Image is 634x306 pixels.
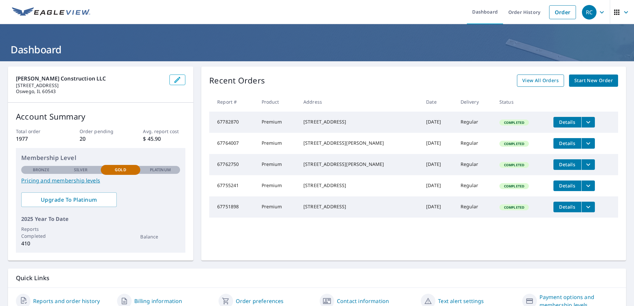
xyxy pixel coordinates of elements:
[209,92,256,112] th: Report #
[421,92,455,112] th: Date
[21,192,117,207] a: Upgrade To Platinum
[421,112,455,133] td: [DATE]
[549,5,576,19] a: Order
[209,196,256,218] td: 67751898
[8,43,626,56] h1: Dashboard
[16,274,618,282] p: Quick Links
[553,202,581,212] button: detailsBtn-67751898
[553,159,581,170] button: detailsBtn-67762750
[74,167,88,173] p: Silver
[21,239,61,247] p: 410
[303,203,415,210] div: [STREET_ADDRESS]
[557,161,577,168] span: Details
[421,196,455,218] td: [DATE]
[557,119,577,125] span: Details
[500,141,528,146] span: Completed
[553,117,581,127] button: detailsBtn-67782870
[16,128,58,135] p: Total order
[256,154,298,175] td: Premium
[27,196,111,203] span: Upgrade To Platinum
[553,138,581,149] button: detailsBtn-67764007
[16,111,185,123] p: Account Summary
[256,92,298,112] th: Product
[21,226,61,239] p: Reports Completed
[421,133,455,154] td: [DATE]
[33,167,49,173] p: Bronze
[421,175,455,196] td: [DATE]
[581,117,595,127] button: filesDropdownBtn-67782870
[553,180,581,191] button: detailsBtn-67755241
[16,88,164,94] p: Oswego, IL 60543
[494,92,548,112] th: Status
[500,120,528,125] span: Completed
[303,140,415,146] div: [STREET_ADDRESS][PERSON_NAME]
[16,135,58,143] p: 1977
[421,154,455,175] td: [DATE]
[517,75,564,87] a: View All Orders
[500,205,528,210] span: Completed
[12,7,90,17] img: EV Logo
[581,138,595,149] button: filesDropdownBtn-67764007
[574,76,613,85] span: Start New Order
[134,297,182,305] a: Billing information
[256,175,298,196] td: Premium
[500,163,528,167] span: Completed
[209,154,256,175] td: 67762750
[455,112,494,133] td: Regular
[115,167,126,173] p: Gold
[21,153,180,162] p: Membership Level
[455,92,494,112] th: Delivery
[557,182,577,189] span: Details
[303,182,415,189] div: [STREET_ADDRESS]
[209,112,256,133] td: 67782870
[581,159,595,170] button: filesDropdownBtn-67762750
[21,215,180,223] p: 2025 Year To Date
[21,177,180,184] a: Pricing and membership levels
[236,297,284,305] a: Order preferences
[569,75,618,87] a: Start New Order
[80,135,122,143] p: 20
[150,167,171,173] p: Platinum
[337,297,389,305] a: Contact information
[557,140,577,146] span: Details
[143,128,185,135] p: Avg. report cost
[455,133,494,154] td: Regular
[557,204,577,210] span: Details
[256,133,298,154] td: Premium
[438,297,484,305] a: Text alert settings
[298,92,421,112] th: Address
[140,233,180,240] p: Balance
[80,128,122,135] p: Order pending
[581,202,595,212] button: filesDropdownBtn-67751898
[16,75,164,82] p: [PERSON_NAME] Construction LLC
[582,5,597,20] div: RC
[209,133,256,154] td: 67764007
[209,75,265,87] p: Recent Orders
[33,297,100,305] a: Reports and order history
[303,119,415,125] div: [STREET_ADDRESS]
[581,180,595,191] button: filesDropdownBtn-67755241
[500,184,528,188] span: Completed
[303,161,415,168] div: [STREET_ADDRESS][PERSON_NAME]
[455,196,494,218] td: Regular
[256,196,298,218] td: Premium
[16,82,164,88] p: [STREET_ADDRESS]
[209,175,256,196] td: 67755241
[455,175,494,196] td: Regular
[455,154,494,175] td: Regular
[143,135,185,143] p: $ 45.90
[522,76,559,85] span: View All Orders
[256,112,298,133] td: Premium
